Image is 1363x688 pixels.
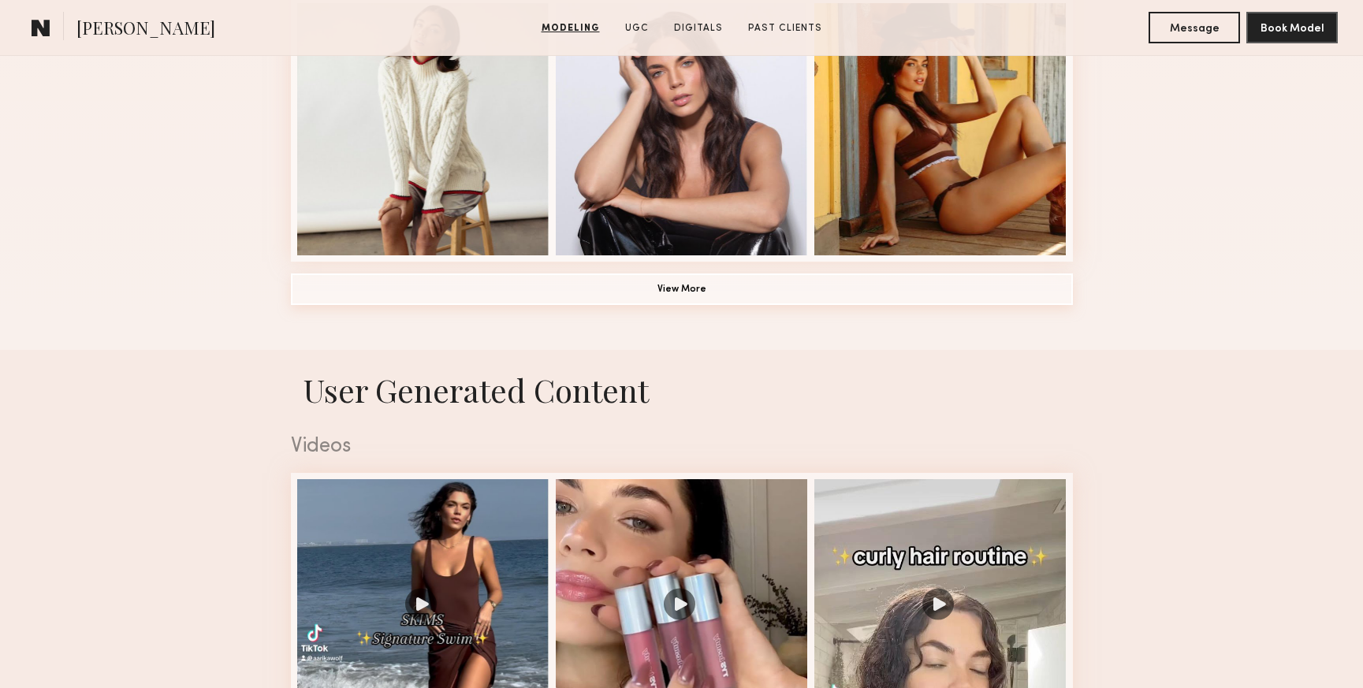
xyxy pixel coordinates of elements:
a: Digitals [668,21,729,35]
a: UGC [619,21,655,35]
button: Message [1149,12,1240,43]
div: Videos [291,437,1073,457]
button: Book Model [1246,12,1338,43]
span: [PERSON_NAME] [76,16,215,43]
a: Modeling [535,21,606,35]
h1: User Generated Content [278,369,1086,411]
a: Book Model [1246,20,1338,34]
button: View More [291,273,1073,305]
a: Past Clients [742,21,829,35]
